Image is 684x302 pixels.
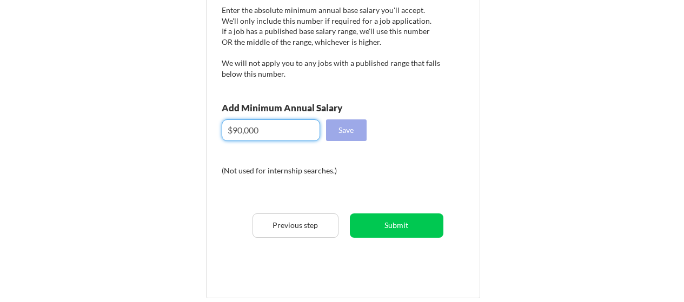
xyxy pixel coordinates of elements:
div: (Not used for internship searches.) [222,165,368,176]
button: Save [326,119,367,141]
button: Submit [350,213,443,238]
input: E.g. $100,000 [222,119,320,141]
div: Enter the absolute minimum annual base salary you'll accept. We'll only include this number if re... [222,5,440,79]
button: Previous step [253,213,338,238]
div: Add Minimum Annual Salary [222,103,390,112]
